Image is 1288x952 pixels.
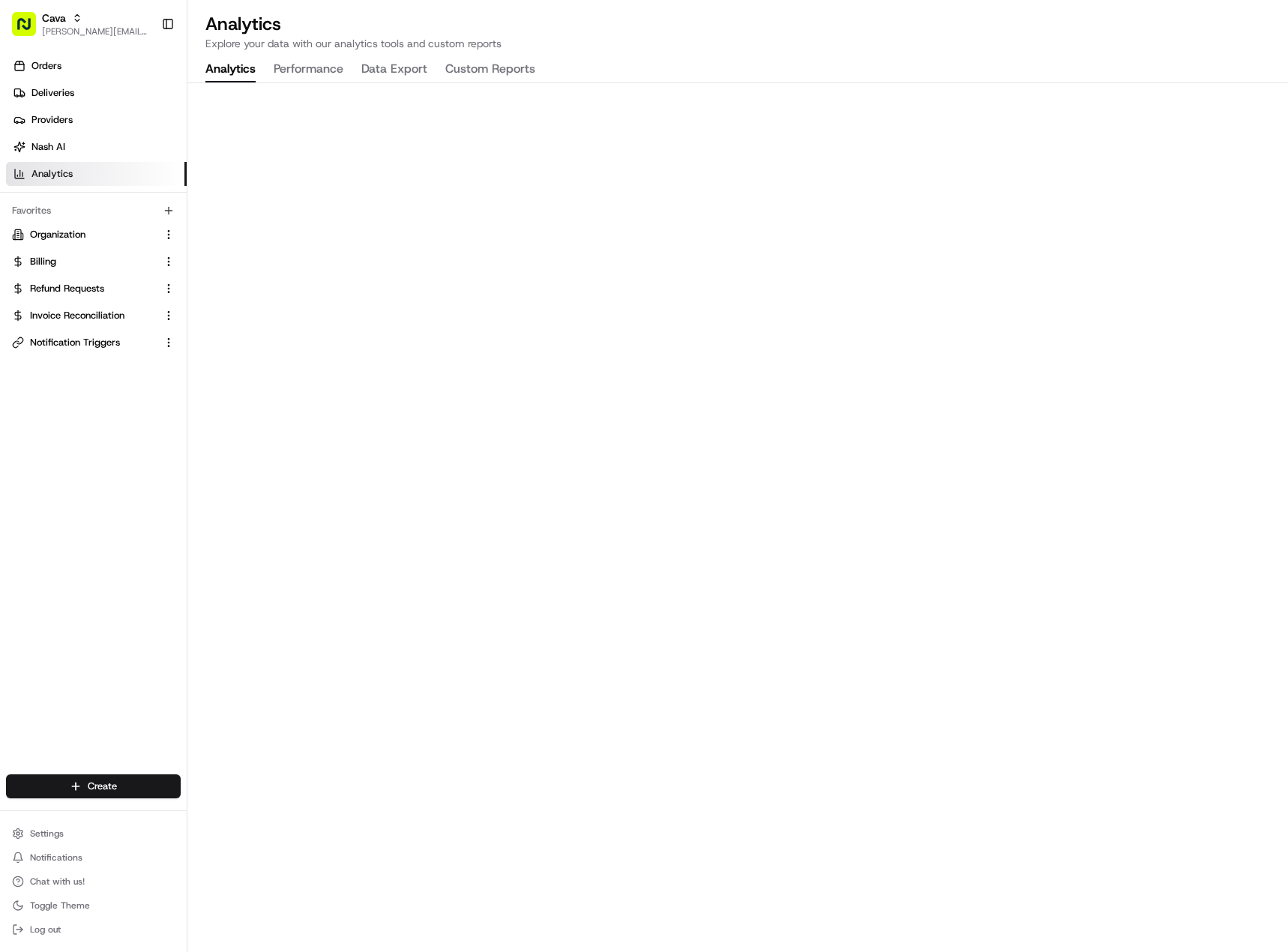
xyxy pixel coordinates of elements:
[30,309,124,322] span: Invoice Reconciliation
[6,162,187,186] a: Analytics
[30,924,61,936] span: Log out
[6,135,187,159] a: Nash AI
[30,228,85,241] span: Organization
[30,852,82,864] span: Notifications
[30,336,120,349] span: Notification Triggers
[6,774,181,798] button: Create
[6,250,181,274] button: Billing
[361,57,427,82] button: Data Export
[12,228,157,241] a: Organization
[30,255,56,268] span: Billing
[205,57,256,82] button: Analytics
[12,282,157,295] a: Refund Requests
[6,847,181,868] button: Notifications
[6,304,181,328] button: Invoice Reconciliation
[205,12,1270,36] h2: Analytics
[187,83,1288,952] iframe: Analytics
[30,900,90,912] span: Toggle Theme
[12,255,157,268] a: Billing
[31,140,65,154] span: Nash AI
[42,25,149,37] button: [PERSON_NAME][EMAIL_ADDRESS][PERSON_NAME][DOMAIN_NAME]
[42,10,66,25] button: Cava
[30,828,64,840] span: Settings
[6,277,181,301] button: Refund Requests
[6,223,181,247] button: Organization
[31,86,74,100] span: Deliveries
[6,331,181,355] button: Notification Triggers
[31,113,73,127] span: Providers
[6,895,181,916] button: Toggle Theme
[274,57,343,82] button: Performance
[6,81,187,105] a: Deliveries
[12,309,157,322] a: Invoice Reconciliation
[205,36,1270,51] p: Explore your data with our analytics tools and custom reports
[30,876,85,888] span: Chat with us!
[88,780,117,793] span: Create
[445,57,535,82] button: Custom Reports
[31,59,61,73] span: Orders
[6,871,181,892] button: Chat with us!
[31,167,73,181] span: Analytics
[6,199,181,223] div: Favorites
[6,6,155,42] button: Cava[PERSON_NAME][EMAIL_ADDRESS][PERSON_NAME][DOMAIN_NAME]
[6,823,181,844] button: Settings
[6,919,181,940] button: Log out
[12,336,157,349] a: Notification Triggers
[6,108,187,132] a: Providers
[30,282,104,295] span: Refund Requests
[6,54,187,78] a: Orders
